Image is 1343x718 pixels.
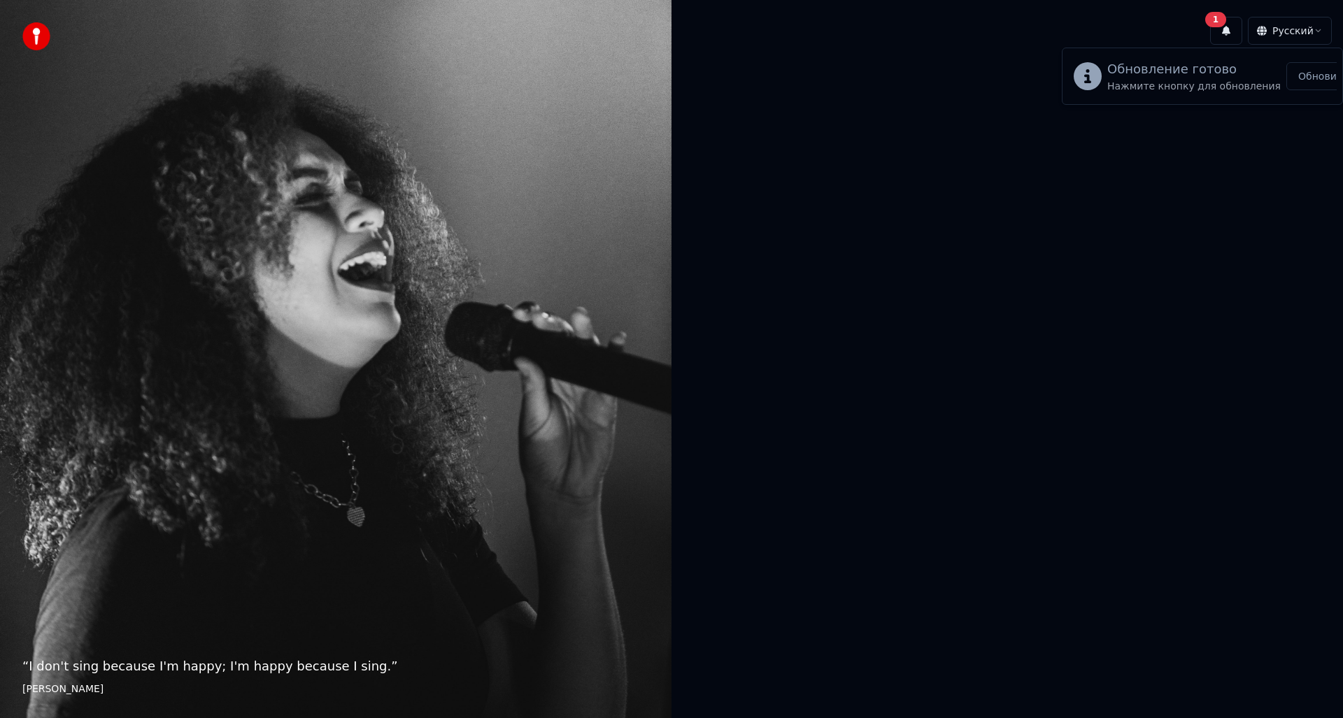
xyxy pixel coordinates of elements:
img: youka [22,22,50,50]
div: 1 [1205,12,1226,27]
footer: [PERSON_NAME] [22,682,649,696]
p: “ I don't sing because I'm happy; I'm happy because I sing. ” [22,656,649,676]
div: Обновление готово [1107,59,1281,79]
div: Нажмите кнопку для обновления [1107,79,1281,93]
button: 1 [1210,17,1242,45]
